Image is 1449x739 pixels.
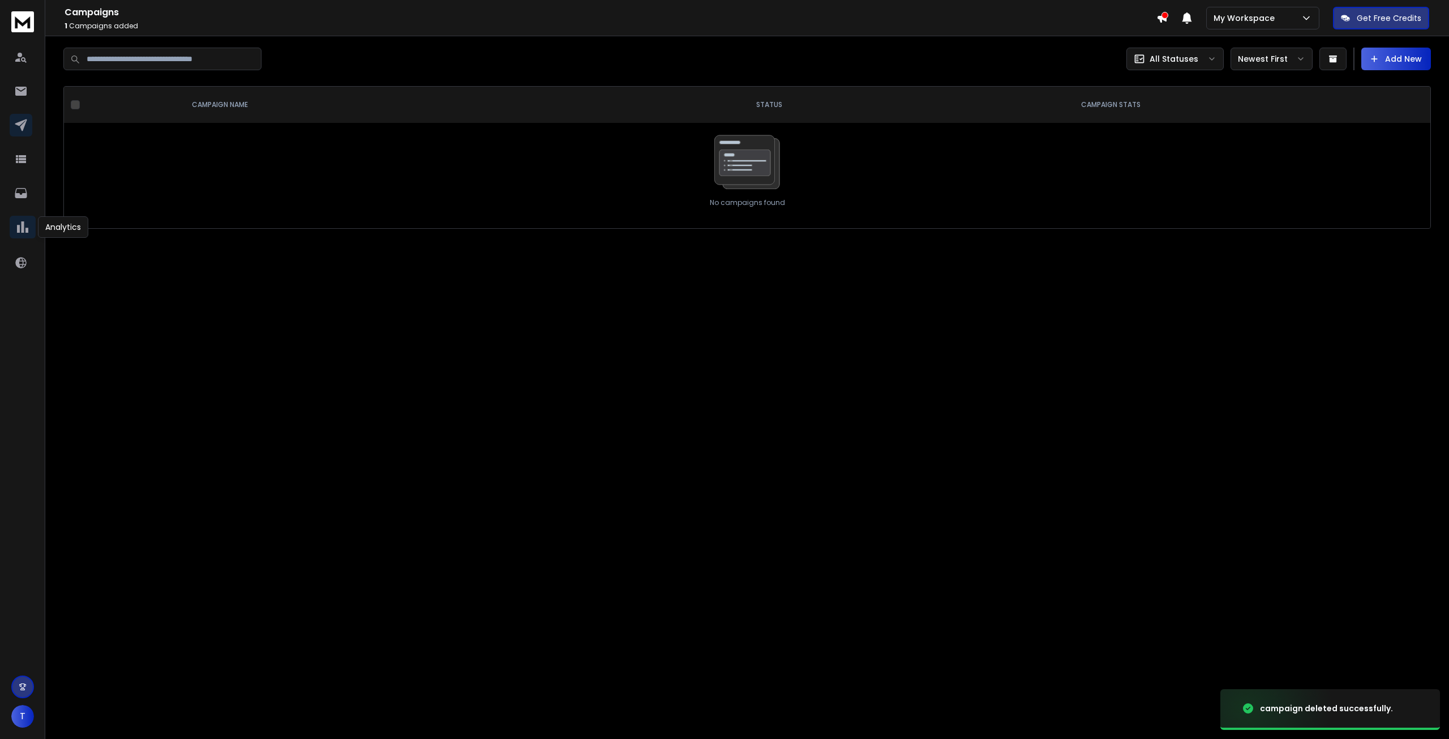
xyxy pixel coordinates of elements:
[11,11,34,32] img: logo
[65,22,1156,31] p: Campaigns added
[11,705,34,728] button: T
[1150,53,1198,65] p: All Statuses
[38,216,88,238] div: Analytics
[710,198,785,207] p: No campaigns found
[1357,12,1421,24] p: Get Free Credits
[65,21,67,31] span: 1
[1333,7,1429,29] button: Get Free Credits
[1361,48,1431,70] button: Add New
[893,87,1328,123] th: CAMPAIGN STATS
[65,6,1156,19] h1: Campaigns
[1214,12,1279,24] p: My Workspace
[1231,48,1313,70] button: Newest First
[645,87,893,123] th: STATUS
[178,87,645,123] th: CAMPAIGN NAME
[1260,703,1393,714] div: campaign deleted successfully.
